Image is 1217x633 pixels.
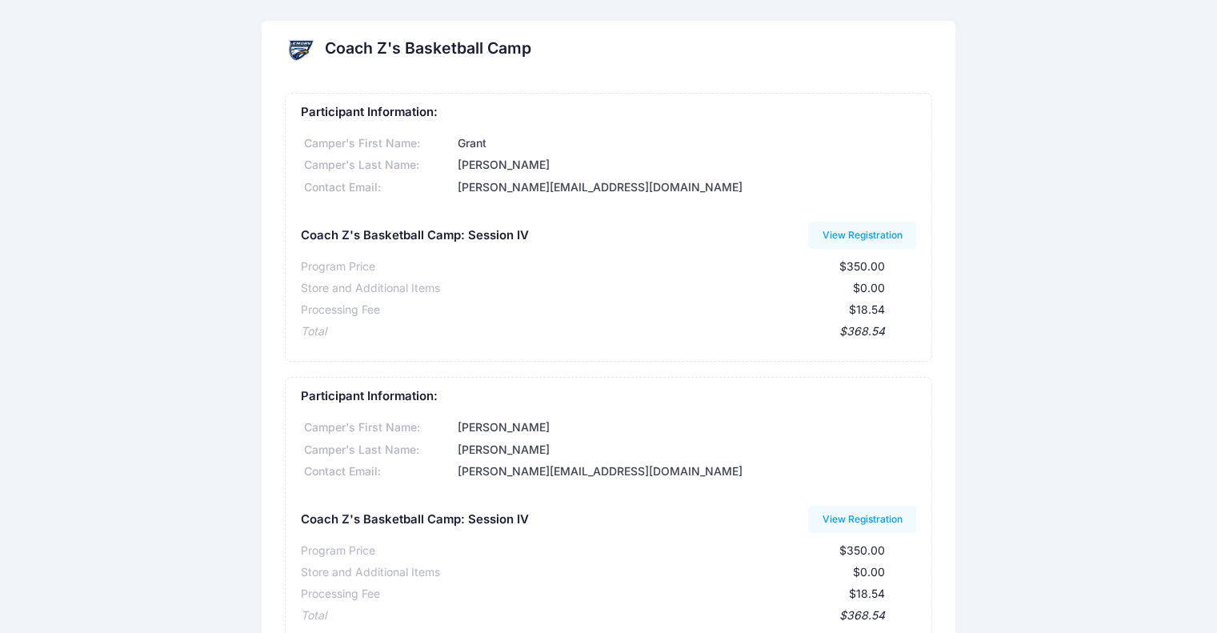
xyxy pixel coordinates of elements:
div: Store and Additional Items [301,280,440,297]
div: Program Price [301,543,375,559]
div: Camper's Last Name: [301,157,454,174]
div: Contact Email: [301,179,454,196]
div: [PERSON_NAME][EMAIL_ADDRESS][DOMAIN_NAME] [454,463,915,480]
div: Store and Additional Items [301,564,440,581]
h5: Coach Z's Basketball Camp: Session IV [301,229,529,243]
div: Processing Fee [301,302,380,319]
div: Program Price [301,258,375,275]
h5: Coach Z's Basketball Camp: Session IV [301,513,529,527]
a: View Registration [808,506,916,533]
div: $18.54 [380,586,884,603]
div: Camper's Last Name: [301,442,454,459]
div: [PERSON_NAME] [454,157,915,174]
div: $0.00 [440,564,884,581]
div: [PERSON_NAME][EMAIL_ADDRESS][DOMAIN_NAME] [454,179,915,196]
h5: Participant Information: [301,390,915,404]
div: Camper's First Name: [301,135,454,152]
div: $368.54 [326,607,884,624]
div: Processing Fee [301,586,380,603]
h5: Participant Information: [301,106,915,120]
div: Grant [454,135,915,152]
div: $18.54 [380,302,884,319]
a: View Registration [808,222,916,249]
div: Contact Email: [301,463,454,480]
h2: Coach Z's Basketball Camp [325,39,531,58]
div: [PERSON_NAME] [454,419,915,436]
span: $350.00 [839,543,885,557]
span: $350.00 [839,259,885,273]
div: Camper's First Name: [301,419,454,436]
div: $0.00 [440,280,884,297]
div: Total [301,607,326,624]
div: Total [301,323,326,340]
div: [PERSON_NAME] [454,442,915,459]
div: $368.54 [326,323,884,340]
